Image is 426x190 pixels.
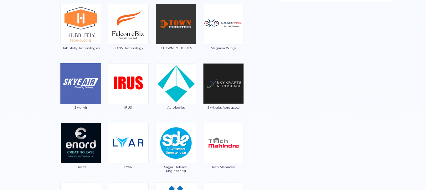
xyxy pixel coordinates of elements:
[156,4,196,44] img: img_dtown.png
[203,80,244,109] a: Skykrafts Aerospace
[155,21,197,50] a: DTOWN ROBOTICS
[155,105,197,109] span: Aerologiks
[60,4,101,44] img: ic_hubblefly.png
[108,46,149,50] span: BONV Technology
[108,63,149,104] img: img_irus.png
[203,165,244,169] span: Tech Mahindra
[156,63,196,104] img: ic_aerologiks.png
[60,21,101,50] a: Hubblefly Technologies
[203,63,244,104] img: ic_skykrafts.png
[203,46,244,50] span: Magnum Wings
[60,165,101,169] span: Enord
[155,80,197,109] a: Aerologiks
[203,21,244,50] a: Magnum Wings
[203,105,244,109] span: Skykrafts Aerospace
[108,165,149,169] span: LYAR
[60,80,101,109] a: Skye Air
[155,165,197,172] span: Sagar Defence Engineering
[156,123,196,163] img: ic_sagardefence.png
[108,105,149,109] span: IRUS
[108,123,149,163] img: img_lyar.png
[60,46,101,50] span: Hubblefly Technologies
[108,21,149,50] a: BONV Technology
[203,4,244,44] img: ic_magnumwings.png
[155,140,197,172] a: Sagar Defence Engineering
[108,80,149,109] a: IRUS
[108,140,149,169] a: LYAR
[203,123,244,163] img: ic_techmahindra.png
[155,46,197,50] span: DTOWN ROBOTICS
[108,4,149,44] img: ic_bonv.png
[203,140,244,169] a: Tech Mahindra
[60,140,101,169] a: Enord
[60,105,101,109] span: Skye Air
[60,63,101,104] img: img_skye.png
[60,123,101,163] img: ic_enord.png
